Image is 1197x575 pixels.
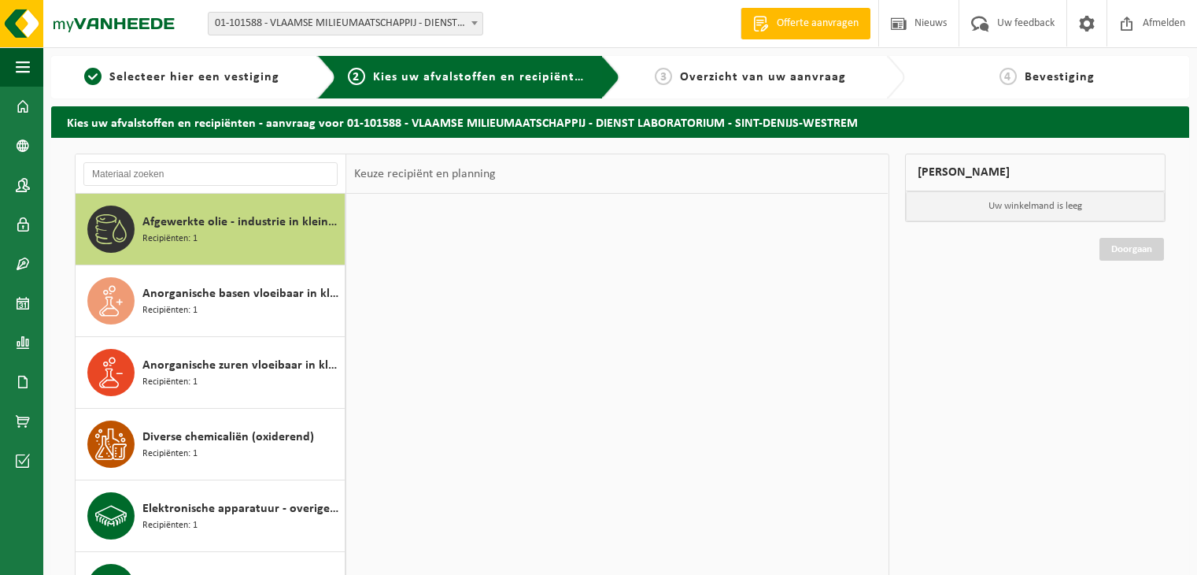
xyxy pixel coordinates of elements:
[142,428,314,447] span: Diverse chemicaliën (oxiderend)
[142,356,341,375] span: Anorganische zuren vloeibaar in kleinverpakking
[741,8,870,39] a: Offerte aanvragen
[680,71,846,83] span: Overzicht van uw aanvraag
[208,12,483,35] span: 01-101588 - VLAAMSE MILIEUMAATSCHAPPIJ - DIENST LABORATORIUM - SINT-DENIJS-WESTREM
[76,194,345,265] button: Afgewerkte olie - industrie in kleinverpakking Recipiënten: 1
[655,68,672,85] span: 3
[209,13,482,35] span: 01-101588 - VLAAMSE MILIEUMAATSCHAPPIJ - DIENST LABORATORIUM - SINT-DENIJS-WESTREM
[142,213,341,232] span: Afgewerkte olie - industrie in kleinverpakking
[773,16,863,32] span: Offerte aanvragen
[373,71,589,83] span: Kies uw afvalstoffen en recipiënten
[76,265,345,337] button: Anorganische basen vloeibaar in kleinverpakking Recipiënten: 1
[83,162,338,186] input: Materiaal zoeken
[999,68,1017,85] span: 4
[142,518,198,533] span: Recipiënten: 1
[346,154,504,194] div: Keuze recipiënt en planning
[905,154,1166,191] div: [PERSON_NAME]
[1025,71,1095,83] span: Bevestiging
[76,337,345,409] button: Anorganische zuren vloeibaar in kleinverpakking Recipiënten: 1
[906,191,1166,221] p: Uw winkelmand is leeg
[142,284,341,303] span: Anorganische basen vloeibaar in kleinverpakking
[109,71,279,83] span: Selecteer hier een vestiging
[59,68,305,87] a: 1Selecteer hier een vestiging
[84,68,102,85] span: 1
[76,480,345,552] button: Elektronische apparatuur - overige (OVE) Recipiënten: 1
[142,232,198,247] span: Recipiënten: 1
[76,409,345,480] button: Diverse chemicaliën (oxiderend) Recipiënten: 1
[142,303,198,318] span: Recipiënten: 1
[1099,238,1164,261] a: Doorgaan
[142,447,198,462] span: Recipiënten: 1
[348,68,365,85] span: 2
[142,499,341,518] span: Elektronische apparatuur - overige (OVE)
[51,106,1189,137] h2: Kies uw afvalstoffen en recipiënten - aanvraag voor 01-101588 - VLAAMSE MILIEUMAATSCHAPPIJ - DIEN...
[142,375,198,390] span: Recipiënten: 1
